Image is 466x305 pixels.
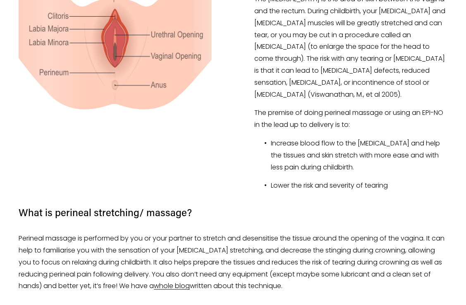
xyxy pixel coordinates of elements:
[254,107,447,131] p: The premise of doing perineal massage or using an EPI-NO in the lead up to delivery is to:
[19,233,447,292] p: Perineal massage is performed by you or your partner to stretch and desensitise the tissue around...
[271,138,447,173] p: Increase blood flow to the [MEDICAL_DATA] and help the tissues and skin stretch with more ease an...
[154,281,190,291] a: whole blog
[19,206,447,219] h4: What is perineal stretching/ massage?
[271,180,447,192] p: Lower the risk and severity of tearing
